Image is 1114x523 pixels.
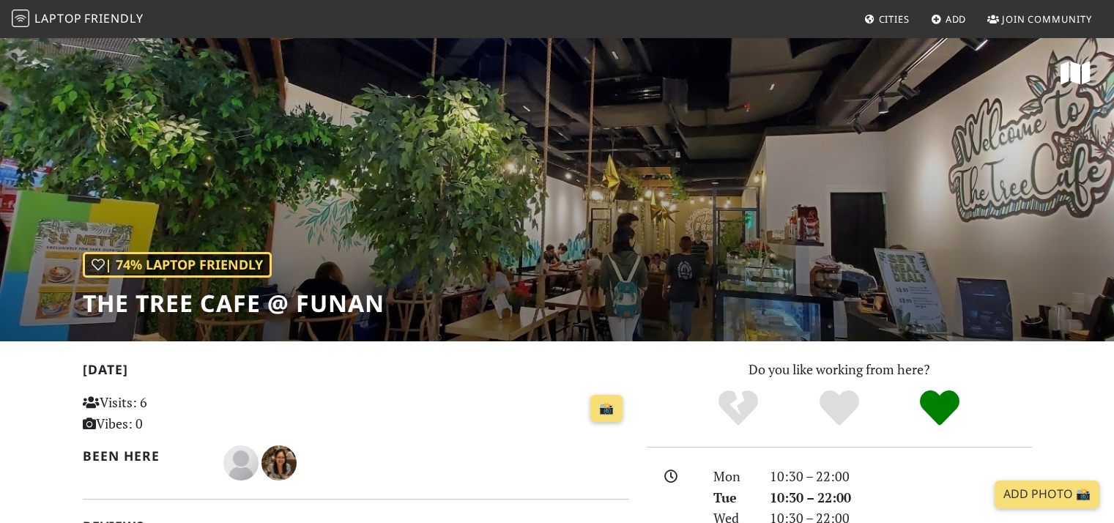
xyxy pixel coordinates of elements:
img: 1995-trendy.jpg [261,445,297,481]
h1: The Tree Cafe @ Funan [83,289,385,317]
span: Trendy Tan [261,453,297,470]
h2: [DATE] [83,362,629,383]
div: 10:30 – 22:00 [761,466,1041,487]
img: blank-535327c66bd565773addf3077783bbfce4b00ec00e9fd257753287c682c7fa38.png [223,445,259,481]
div: 10:30 – 22:00 [761,487,1041,508]
span: Friendly [84,10,143,26]
div: | 74% Laptop Friendly [83,252,272,278]
span: Add [946,12,967,26]
p: Visits: 6 Vibes: 0 [83,392,253,434]
a: Add Photo 📸 [995,481,1099,508]
h2: Been here [83,448,207,464]
a: Join Community [981,6,1098,32]
a: Add [925,6,973,32]
p: Do you like working from here? [647,359,1032,380]
a: 📸 [590,395,623,423]
div: No [688,388,789,429]
div: Yes [789,388,890,429]
img: LaptopFriendly [12,10,29,27]
div: Mon [705,466,760,487]
span: Cities [879,12,910,26]
a: LaptopFriendly LaptopFriendly [12,7,144,32]
span: omgc [223,453,261,470]
a: Cities [858,6,916,32]
span: Laptop [34,10,82,26]
div: Tue [705,487,760,508]
span: Join Community [1002,12,1092,26]
div: Definitely! [889,388,990,429]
